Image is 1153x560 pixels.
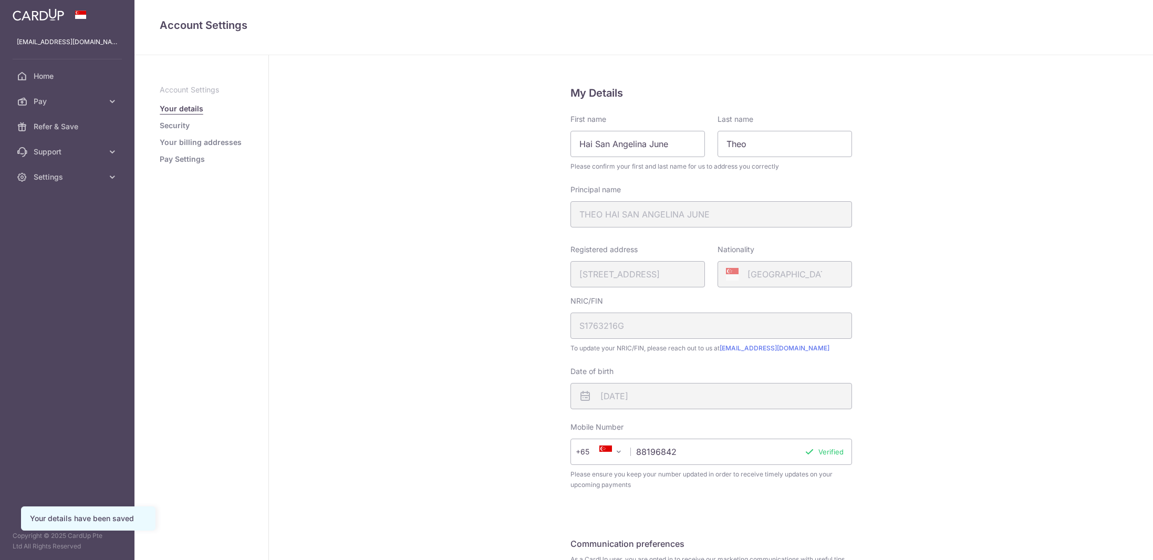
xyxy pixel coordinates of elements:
label: NRIC/FIN [570,296,603,306]
div: Your details have been saved [30,513,147,524]
h5: My Details [570,85,852,101]
iframe: Opens a widget where you can find more information [1086,528,1142,555]
p: Account Settings [160,85,243,95]
a: Pay Settings [160,154,205,164]
h5: Communication preferences [570,537,852,550]
span: Home [34,71,103,81]
span: Refer & Save [34,121,103,132]
a: [EMAIL_ADDRESS][DOMAIN_NAME] [720,344,829,352]
span: Please ensure you keep your number updated in order to receive timely updates on your upcoming pa... [570,469,852,490]
span: Please confirm your first and last name for us to address you correctly [570,161,852,172]
h4: Account Settings [160,17,1128,34]
input: First name [570,131,705,157]
a: Your billing addresses [160,137,242,148]
span: +65 [576,445,604,458]
input: Last name [718,131,852,157]
a: Your details [160,103,203,114]
span: Settings [34,172,103,182]
label: Date of birth [570,366,614,377]
label: Principal name [570,184,621,195]
a: Security [160,120,190,131]
span: Support [34,147,103,157]
span: +65 [579,445,604,458]
p: [EMAIL_ADDRESS][DOMAIN_NAME] [17,37,118,47]
label: Last name [718,114,753,125]
label: Mobile Number [570,422,624,432]
span: To update your NRIC/FIN, please reach out to us at [570,343,852,354]
label: Registered address [570,244,638,255]
label: Nationality [718,244,754,255]
label: First name [570,114,606,125]
img: CardUp [13,8,64,21]
span: Pay [34,96,103,107]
